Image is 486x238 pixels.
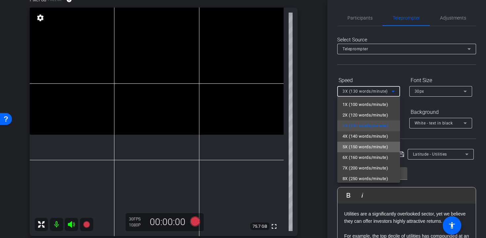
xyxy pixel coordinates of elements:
[343,132,388,140] span: 4X (140 words/minute)
[343,101,388,109] span: 1X (100 words/minute)
[343,122,388,130] span: 3X (130 words/minute)
[343,164,388,172] span: 7X (200 words/minute)
[343,175,388,183] span: 8X (250 words/minute)
[343,111,388,119] span: 2X (120 words/minute)
[343,154,388,162] span: 6X (160 words/minute)
[343,143,388,151] span: 5X (150 words/minute)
